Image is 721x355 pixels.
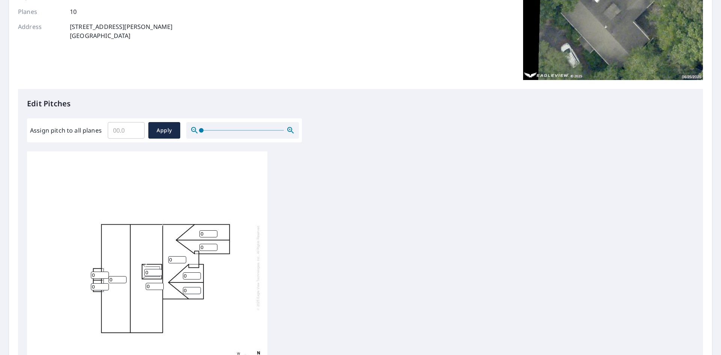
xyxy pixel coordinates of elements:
p: Planes [18,7,63,16]
button: Apply [148,122,180,139]
p: 10 [70,7,77,16]
p: Address [18,22,63,40]
p: [STREET_ADDRESS][PERSON_NAME] [GEOGRAPHIC_DATA] [70,22,172,40]
input: 00.0 [108,120,145,141]
span: Apply [154,126,174,135]
p: Edit Pitches [27,98,694,109]
label: Assign pitch to all planes [30,126,102,135]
